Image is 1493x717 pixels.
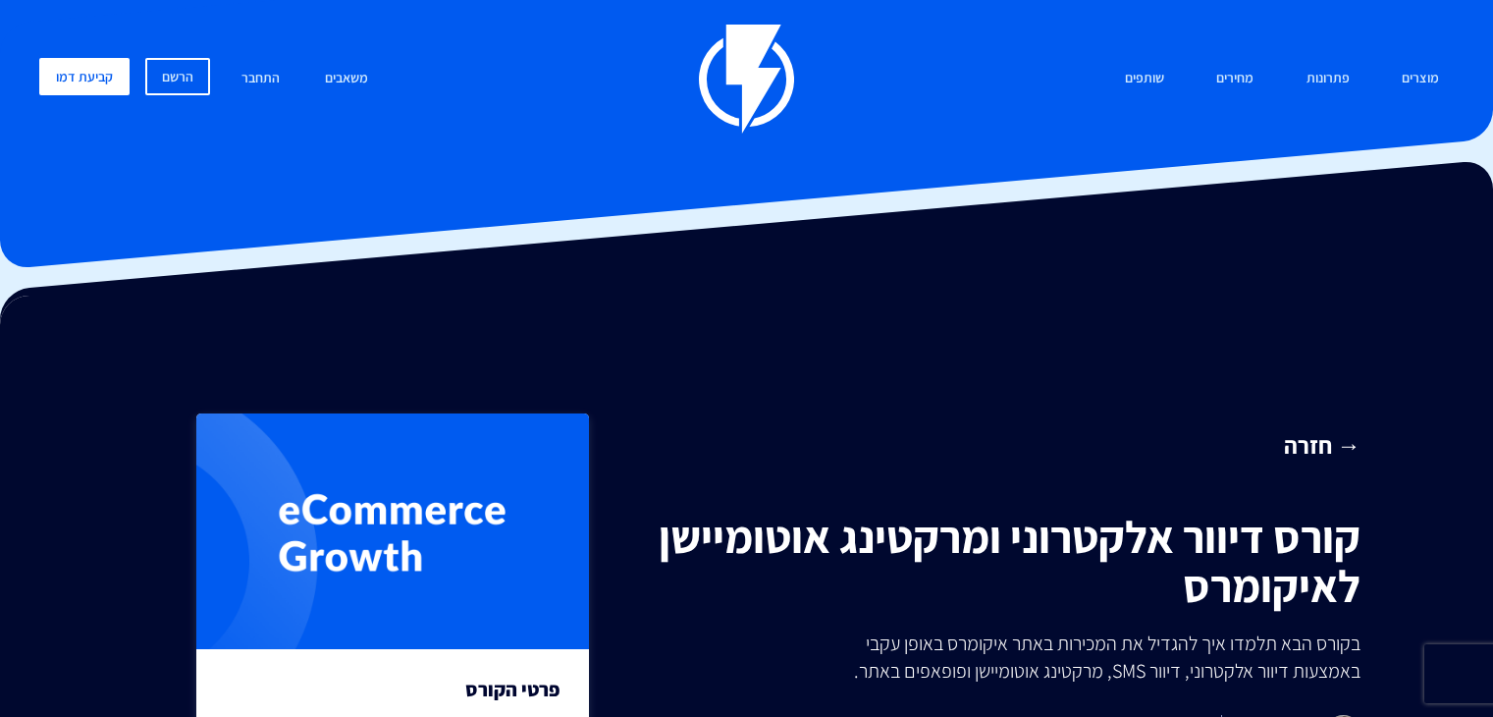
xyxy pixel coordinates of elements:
p: בקורס הבא תלמדו איך להגדיל את המכירות באתר איקומרס באופן עקבי באמצעות דיוור אלקטרוני, דיוור SMS, ... [797,630,1360,685]
a: הרשם [145,58,210,95]
a: מחירים [1201,58,1268,100]
a: פתרונות [1292,58,1364,100]
a: משאבים [310,58,383,100]
a: התחבר [227,58,294,100]
h3: פרטי הקורס [465,679,560,700]
h1: קורס דיוור אלקטרוני ומרקטינג אוטומיישן לאיקומרס [657,512,1360,610]
a: קביעת דמו [39,58,130,95]
a: מוצרים [1387,58,1454,100]
a: שותפים [1110,58,1179,100]
a: → חזרה [657,428,1360,462]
